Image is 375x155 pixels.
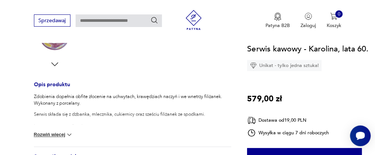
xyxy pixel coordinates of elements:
[247,116,256,125] img: Ikona dostawy
[265,22,290,29] p: Patyna B2B
[265,13,290,29] a: Ikona medaluPatyna B2B
[66,131,73,138] img: chevron down
[247,128,329,137] div: Wysyłka w ciągu 7 dni roboczych
[247,60,322,71] div: Unikat - tylko jedna sztuka!
[247,92,282,105] p: 579,00 zł
[34,93,232,107] p: Zdobienia dopełnia obfite złocenie na uchwytach, krawędziach naczyń i we wnetrzy filiżanek. Wykon...
[326,13,341,29] button: 0Koszyk
[247,116,329,125] div: Dostawa od 19,00 PLN
[181,10,206,30] img: Patyna - sklep z meblami i dekoracjami vintage
[326,22,341,29] p: Koszyk
[34,14,70,27] button: Sprzedawaj
[330,13,337,20] img: Ikona koszyka
[34,82,232,94] h3: Opis produktu
[250,63,257,69] img: Ikona diamentu
[150,16,159,24] button: Szukaj
[265,13,290,29] button: Patyna B2B
[335,10,343,18] div: 0
[247,43,368,55] h1: Serwis kawowy - Karolina, lata 60.
[34,111,232,118] p: Serwis składa się z dzbanka, mlecznika, cukiernicy oraz sześciu filiżanek ze spodkami.
[301,22,316,29] p: Zaloguj
[305,13,312,20] img: Ikonka użytkownika
[34,19,70,23] a: Sprzedawaj
[301,13,316,29] button: Zaloguj
[34,122,232,129] p: Serwis sygnowany Karolina.
[350,125,371,146] iframe: Smartsupp widget button
[34,131,73,138] button: Rozwiń więcej
[274,13,281,21] img: Ikona medalu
